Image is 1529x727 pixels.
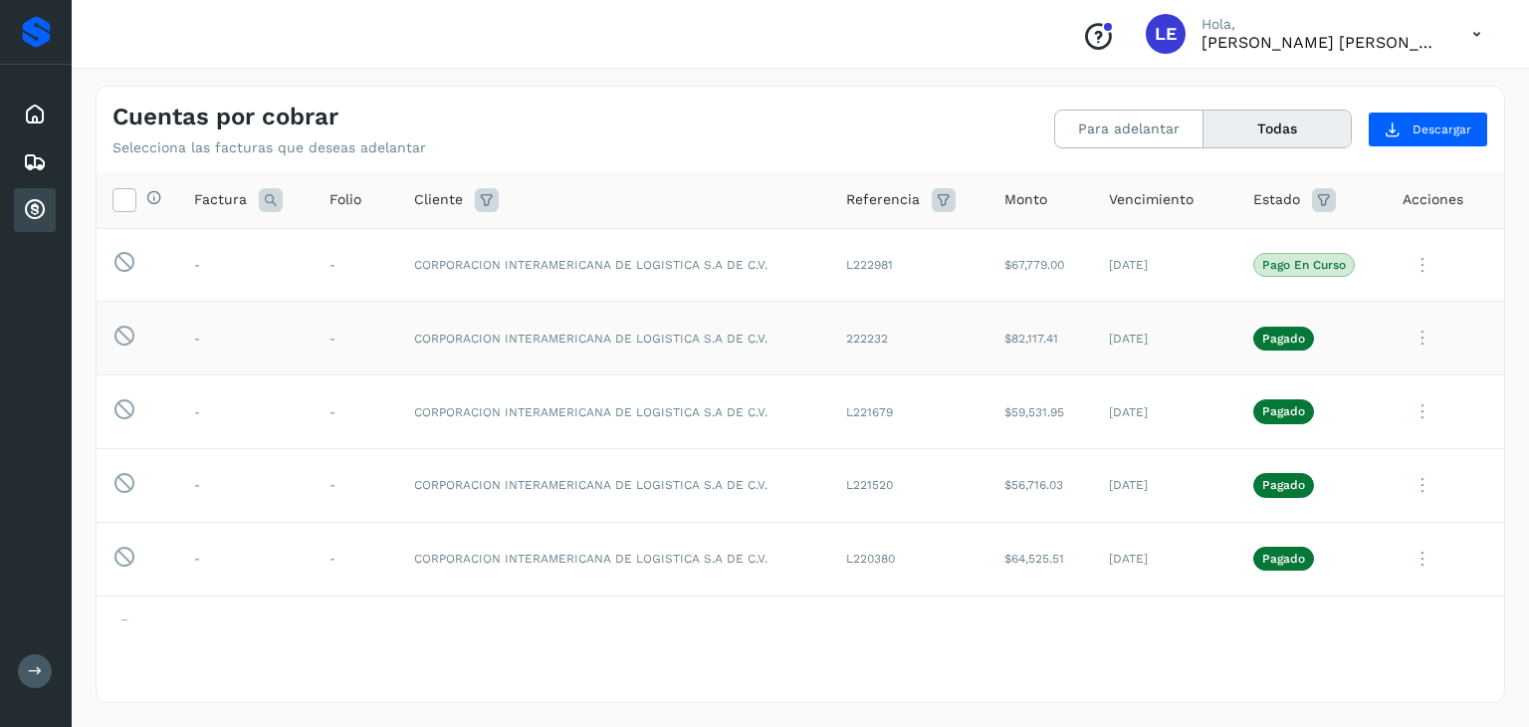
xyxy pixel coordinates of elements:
td: L222981 [830,228,988,302]
td: [DATE] [1093,375,1237,449]
td: - [314,596,398,669]
span: Monto [1004,189,1047,210]
td: L219691 [830,596,988,669]
td: [DATE] [1093,228,1237,302]
td: $82,117.41 [988,302,1093,375]
p: Pago en curso [1262,258,1346,272]
td: [DATE] [1093,448,1237,522]
td: - [314,448,398,522]
td: 222232 [830,302,988,375]
div: Cuentas por cobrar [14,188,56,232]
td: - [178,448,314,522]
td: - [178,596,314,669]
p: Pagado [1262,404,1305,418]
td: $56,716.03 [988,448,1093,522]
p: Pagado [1262,332,1305,346]
td: - [178,228,314,302]
td: CORPORACION INTERAMERICANA DE LOGISTICA S.A DE C.V. [398,375,830,449]
td: - [178,302,314,375]
span: Acciones [1403,189,1463,210]
td: $67,779.00 [988,228,1093,302]
span: Vencimiento [1109,189,1194,210]
td: [DATE] [1093,302,1237,375]
td: - [178,375,314,449]
button: Para adelantar [1055,111,1203,147]
td: - [178,522,314,596]
h4: Cuentas por cobrar [112,103,338,131]
p: LAURA ELENA SANCHEZ FLORES [1201,33,1440,52]
div: Embarques [14,140,56,184]
td: $64,525.51 [988,522,1093,596]
td: CORPORACION INTERAMERICANA DE LOGISTICA S.A DE C.V. [398,228,830,302]
td: - [314,375,398,449]
td: CORPORACION INTERAMERICANA DE LOGISTICA S.A DE C.V. [398,522,830,596]
span: Factura [194,189,247,210]
td: $17,088.79 [988,596,1093,669]
td: - [314,522,398,596]
td: L221679 [830,375,988,449]
div: Inicio [14,93,56,136]
td: $59,531.95 [988,375,1093,449]
td: - [314,228,398,302]
span: Cliente [414,189,463,210]
span: Descargar [1413,121,1471,138]
p: Pagado [1262,552,1305,566]
span: Estado [1253,189,1300,210]
p: Selecciona las facturas que deseas adelantar [112,139,426,156]
td: CORPORACION INTERAMERICANA DE LOGISTICA S.A DE C.V. [398,596,830,669]
td: CORPORACION INTERAMERICANA DE LOGISTICA S.A DE C.V. [398,448,830,522]
td: - [314,302,398,375]
td: [DATE] [1093,596,1237,669]
button: Todas [1203,111,1351,147]
td: L220380 [830,522,988,596]
td: CORPORACION INTERAMERICANA DE LOGISTICA S.A DE C.V. [398,302,830,375]
td: [DATE] [1093,522,1237,596]
button: Descargar [1368,112,1488,147]
span: Referencia [846,189,920,210]
p: Hola, [1201,16,1440,33]
td: L221520 [830,448,988,522]
span: Folio [329,189,361,210]
p: Pagado [1262,478,1305,492]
